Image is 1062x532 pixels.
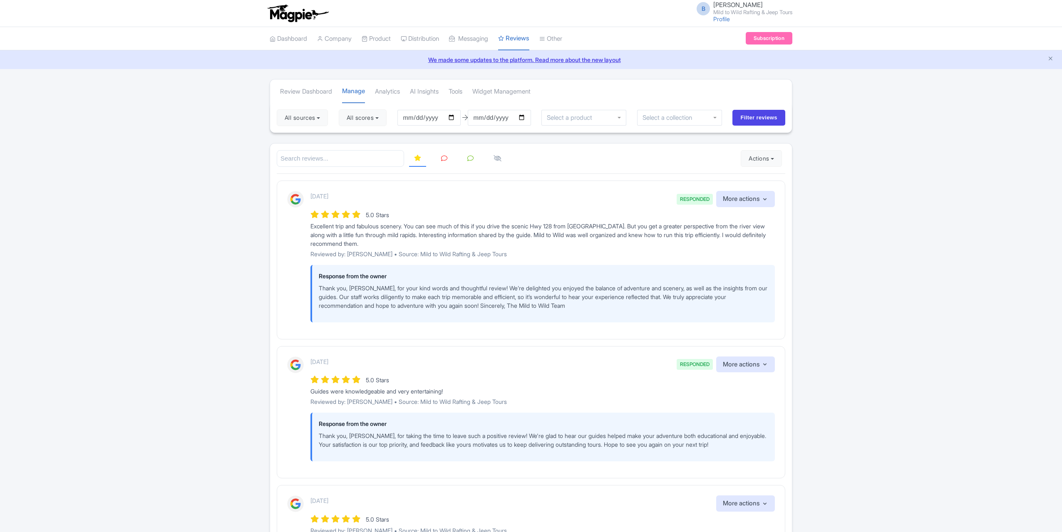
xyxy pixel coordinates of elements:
img: Google Logo [287,495,304,512]
input: Select a collection [643,114,698,121]
a: B [PERSON_NAME] Mild to Wild Rafting & Jeep Tours [692,2,792,15]
p: Reviewed by: [PERSON_NAME] • Source: Mild to Wild Rafting & Jeep Tours [310,250,775,258]
a: AI Insights [410,80,439,103]
span: B [697,2,710,15]
input: Filter reviews [732,110,785,126]
p: [DATE] [310,192,328,200]
small: Mild to Wild Rafting & Jeep Tours [713,10,792,15]
button: More actions [716,356,775,373]
a: Company [317,27,352,50]
button: More actions [716,191,775,207]
button: More actions [716,495,775,512]
button: All sources [277,109,328,126]
a: Subscription [746,32,792,45]
span: 5.0 Stars [366,516,389,523]
p: [DATE] [310,496,328,505]
span: 5.0 Stars [366,211,389,218]
p: Response from the owner [319,419,768,428]
span: RESPONDED [677,359,713,370]
a: Product [362,27,391,50]
a: Manage [342,80,365,104]
a: Tools [449,80,462,103]
a: We made some updates to the platform. Read more about the new layout [5,55,1057,64]
p: Response from the owner [319,272,768,280]
input: Search reviews... [277,150,404,167]
a: Analytics [375,80,400,103]
a: Distribution [401,27,439,50]
a: Messaging [449,27,488,50]
div: Guides were knowledgeable and very entertaining! [310,387,775,396]
a: Widget Management [472,80,531,103]
button: Close announcement [1047,54,1054,64]
p: Reviewed by: [PERSON_NAME] • Source: Mild to Wild Rafting & Jeep Tours [310,397,775,406]
img: Google Logo [287,356,304,373]
p: [DATE] [310,357,328,366]
img: Google Logo [287,191,304,208]
p: Thank you, [PERSON_NAME], for your kind words and thoughtful review! We’re delighted you enjoyed ... [319,284,768,310]
span: RESPONDED [677,194,713,205]
button: Actions [741,150,782,167]
p: Thank you, [PERSON_NAME], for taking the time to leave such a positive review! We're glad to hear... [319,431,768,449]
span: 5.0 Stars [366,376,389,384]
input: Select a product [547,114,597,121]
button: All scores [339,109,387,126]
span: [PERSON_NAME] [713,1,763,9]
img: logo-ab69f6fb50320c5b225c76a69d11143b.png [265,4,330,22]
a: Dashboard [270,27,307,50]
div: Excellent trip and fabulous scenery. You can see much of this if you drive the scenic Hwy 128 fro... [310,222,775,248]
a: Profile [713,15,730,22]
a: Review Dashboard [280,80,332,103]
a: Reviews [498,27,529,51]
a: Other [539,27,562,50]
